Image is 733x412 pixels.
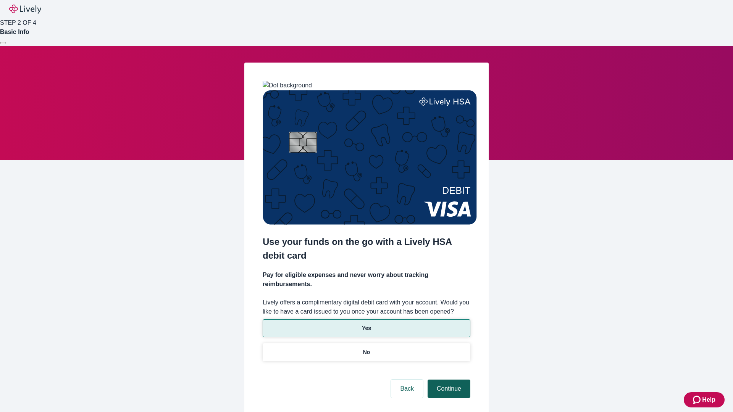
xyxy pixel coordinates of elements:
[263,90,477,225] img: Debit card
[684,392,725,407] button: Zendesk support iconHelp
[9,5,41,14] img: Lively
[702,395,715,404] span: Help
[263,343,470,361] button: No
[391,380,423,398] button: Back
[263,235,470,262] h2: Use your funds on the go with a Lively HSA debit card
[693,395,702,404] svg: Zendesk support icon
[363,348,370,356] p: No
[362,324,371,332] p: Yes
[428,380,470,398] button: Continue
[263,81,312,90] img: Dot background
[263,270,470,289] h4: Pay for eligible expenses and never worry about tracking reimbursements.
[263,319,470,337] button: Yes
[263,298,470,316] label: Lively offers a complimentary digital debit card with your account. Would you like to have a card...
